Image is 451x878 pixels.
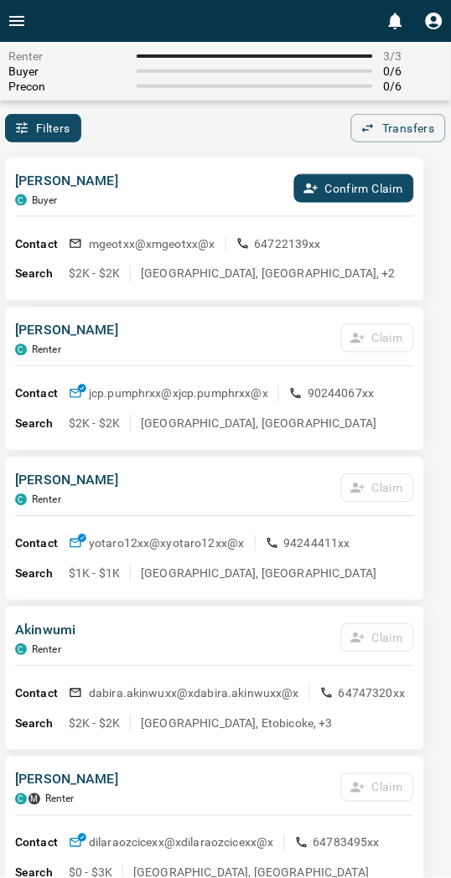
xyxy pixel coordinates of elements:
[15,644,27,656] div: condos.ca
[15,235,69,253] p: Contact
[383,65,443,78] span: 0 / 6
[15,344,27,356] div: condos.ca
[15,416,69,433] p: Search
[15,385,69,403] p: Contact
[15,471,118,491] p: [PERSON_NAME]
[141,266,396,282] p: [GEOGRAPHIC_DATA], [GEOGRAPHIC_DATA], +2
[45,794,75,806] p: Renter
[8,65,127,78] span: Buyer
[15,194,27,206] div: condos.ca
[417,4,451,38] button: Profile
[308,385,375,402] p: 90244067xx
[339,685,406,702] p: 64747320xx
[32,644,61,656] p: Renter
[383,49,443,63] span: 3 / 3
[89,685,299,702] p: dabira.akinwuxx@x dabira.akinwuxx@x
[15,685,69,703] p: Contact
[69,416,120,432] p: $2K - $2K
[141,416,376,432] p: [GEOGRAPHIC_DATA], [GEOGRAPHIC_DATA]
[69,715,120,732] p: $2K - $2K
[15,494,27,506] div: condos.ca
[15,715,69,733] p: Search
[351,114,446,142] button: Transfers
[69,266,120,282] p: $2K - $2K
[284,535,351,552] p: 94244411xx
[32,344,61,356] p: Renter
[8,80,127,93] span: Precon
[89,535,245,552] p: yotaro12xx@x yotaro12xx@x
[89,835,274,852] p: dilaraozcicexx@x dilaraozcicexx@x
[255,235,322,252] p: 64722139xx
[15,266,69,283] p: Search
[15,835,69,853] p: Contact
[15,535,69,553] p: Contact
[15,771,118,791] p: [PERSON_NAME]
[89,385,268,402] p: jcp.pumphrxx@x jcp.pumphrxx@x
[5,114,81,142] button: Filters
[69,566,120,582] p: $1K - $1K
[15,794,27,806] div: condos.ca
[15,171,118,191] p: [PERSON_NAME]
[314,835,381,852] p: 64783495xx
[8,49,127,63] span: Renter
[89,235,215,252] p: mgeotxx@x mgeotxx@x
[383,80,443,93] span: 0 / 6
[141,715,333,732] p: [GEOGRAPHIC_DATA], Etobicoke, +3
[294,174,414,203] button: Confirm Claim
[32,194,58,206] p: Buyer
[15,621,75,641] p: Akinwumi
[141,566,376,582] p: [GEOGRAPHIC_DATA], [GEOGRAPHIC_DATA]
[15,321,118,341] p: [PERSON_NAME]
[29,794,40,806] div: mrloft.ca
[15,566,69,583] p: Search
[32,494,61,506] p: Renter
